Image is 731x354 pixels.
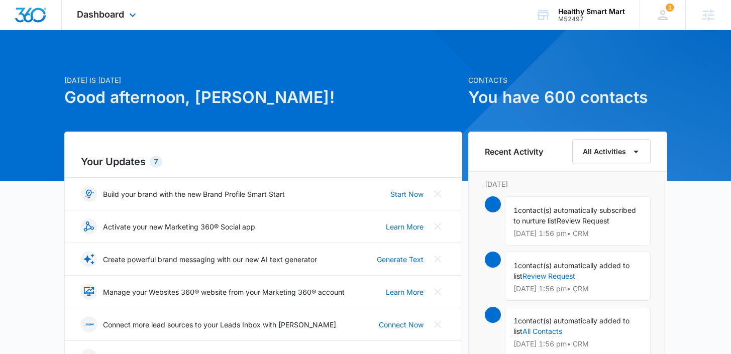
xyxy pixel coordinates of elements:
[77,9,124,20] span: Dashboard
[430,284,446,300] button: Close
[557,216,609,225] span: Review Request
[666,4,674,12] div: notifications count
[513,206,518,214] span: 1
[513,261,630,280] span: contact(s) automatically added to list
[485,146,543,158] h6: Recent Activity
[386,221,424,232] a: Learn More
[513,340,642,347] p: [DATE] 1:56 pm • CRM
[377,254,424,265] a: Generate Text
[572,139,651,164] button: All Activities
[485,179,651,189] p: [DATE]
[103,319,336,330] p: Connect more lead sources to your Leads Inbox with [PERSON_NAME]
[430,218,446,234] button: Close
[513,261,518,270] span: 1
[81,154,446,169] h2: Your Updates
[513,316,518,325] span: 1
[103,287,345,297] p: Manage your Websites 360® website from your Marketing 360® account
[430,251,446,267] button: Close
[513,230,642,237] p: [DATE] 1:56 pm • CRM
[523,272,575,280] a: Review Request
[103,254,317,265] p: Create powerful brand messaging with our new AI text generator
[468,85,667,109] h1: You have 600 contacts
[64,75,462,85] p: [DATE] is [DATE]
[390,189,424,199] a: Start Now
[150,156,162,168] div: 7
[103,221,255,232] p: Activate your new Marketing 360® Social app
[558,16,625,23] div: account id
[523,327,562,335] a: All Contacts
[468,75,667,85] p: Contacts
[103,189,285,199] p: Build your brand with the new Brand Profile Smart Start
[513,316,630,335] span: contact(s) automatically added to list
[379,319,424,330] a: Connect Now
[558,8,625,16] div: account name
[430,186,446,202] button: Close
[386,287,424,297] a: Learn More
[513,206,636,225] span: contact(s) automatically subscribed to nurture list
[64,85,462,109] h1: Good afternoon, [PERSON_NAME]!
[666,4,674,12] span: 1
[513,285,642,292] p: [DATE] 1:56 pm • CRM
[430,316,446,332] button: Close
